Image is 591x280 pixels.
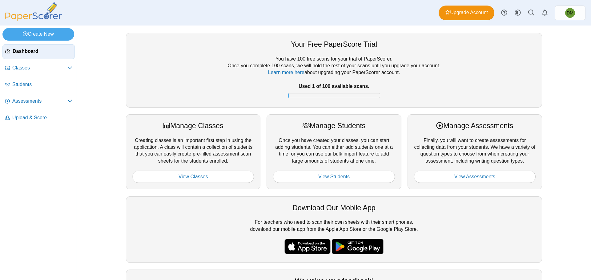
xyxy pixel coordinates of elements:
img: google-play-badge.png [332,239,384,254]
a: Assessments [2,94,75,109]
a: Dashboard [2,44,75,59]
a: Upgrade Account [439,6,494,20]
span: Dashboard [13,48,72,55]
a: View Assessments [414,171,536,183]
a: Learn more here [268,70,304,75]
span: Upgrade Account [445,9,488,16]
a: Domenic Mariani [555,6,585,20]
b: Used 1 of 100 available scans. [299,84,369,89]
div: Once you have created your classes, you can start adding students. You can either add students on... [267,114,401,189]
div: Manage Students [273,121,395,131]
span: Students [12,81,72,88]
div: For teachers who need to scan their own sheets with their smart phones, download our mobile app f... [126,196,542,263]
div: Your Free PaperScore Trial [132,39,536,49]
img: PaperScorer [2,2,64,21]
a: Classes [2,61,75,76]
a: Students [2,77,75,92]
a: Upload & Score [2,111,75,125]
div: Download Our Mobile App [132,203,536,213]
a: Create New [2,28,74,40]
div: Manage Classes [132,121,254,131]
div: Creating classes is an important first step in using the application. A class will contain a coll... [126,114,260,189]
div: You have 100 free scans for your trial of PaperScorer. Once you complete 100 scans, we will hold ... [132,56,536,101]
div: Finally, you will want to create assessments for collecting data from your students. We have a va... [408,114,542,189]
span: Domenic Mariani [567,11,573,15]
a: Alerts [538,6,552,20]
img: apple-store-badge.svg [284,239,331,254]
a: PaperScorer [2,17,64,22]
a: View Students [273,171,395,183]
a: View Classes [132,171,254,183]
div: Manage Assessments [414,121,536,131]
span: Classes [12,65,67,71]
span: Upload & Score [12,114,72,121]
span: Domenic Mariani [565,8,575,18]
span: Assessments [12,98,67,105]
